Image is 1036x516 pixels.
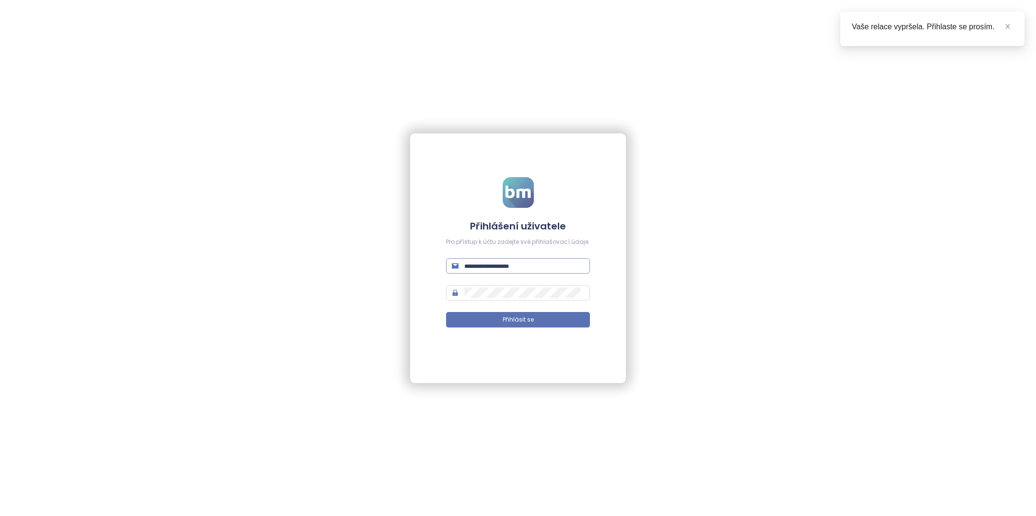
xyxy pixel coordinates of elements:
[446,238,590,247] div: Pro přístup k účtu zadejte své přihlašovací údaje.
[452,263,459,269] span: mail
[503,177,534,208] img: logo
[446,312,590,327] button: Přihlásit se
[1004,23,1011,30] span: close
[503,315,534,324] span: Přihlásit se
[446,219,590,233] h4: Přihlášení uživatele
[852,21,1013,33] div: Vaše relace vypršela. Přihlaste se prosím.
[452,289,459,296] span: lock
